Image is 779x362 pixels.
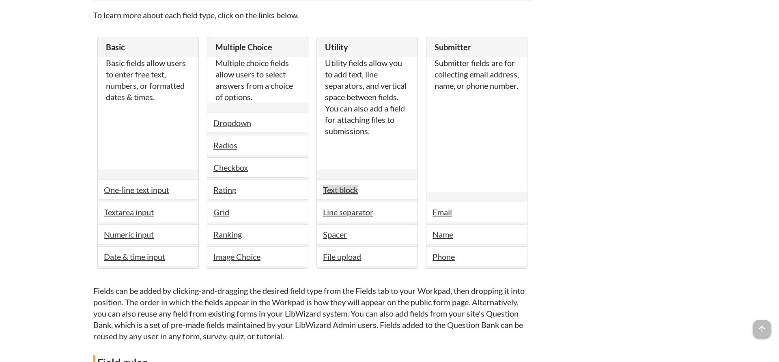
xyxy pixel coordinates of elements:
[325,42,348,52] span: Utility
[753,320,771,338] span: arrow_upward
[213,163,248,172] a: Checkbox
[323,229,347,239] a: Spacer
[323,185,358,195] a: Text block
[104,252,165,261] a: Date & time input
[104,207,154,217] a: Textarea input
[213,207,229,217] a: Grid
[317,57,417,169] div: Utility fields allow you to add text, line separators, and vertical space between fields. You can...
[213,185,236,195] a: Rating
[93,9,532,21] p: To learn more about each field type, click on the links below.
[435,42,471,52] span: Submitter
[93,285,532,342] p: Fields can be added by clicking-and-dragging the desired field type from the Fields tab to your W...
[433,207,452,217] a: Email
[213,140,237,150] a: Radios
[213,118,251,128] a: Dropdown
[213,229,242,239] a: Ranking
[207,57,308,103] div: Multiple choice fields allow users to select answers from a choice of options.
[433,252,455,261] a: Phone
[106,42,125,52] span: Basic
[213,252,260,261] a: Image Choice
[753,321,771,330] a: arrow_upward
[104,185,169,195] a: One-line text input
[323,207,373,217] a: Line separator
[433,229,453,239] a: Name
[104,229,154,239] a: Numeric input
[323,252,361,261] a: File upload
[426,57,527,192] div: Submitter fields are for collecting email address, name, or phone number.
[98,57,198,169] div: Basic fields allow users to enter free text, numbers, or formatted dates & times.
[215,42,272,52] span: Multiple Choice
